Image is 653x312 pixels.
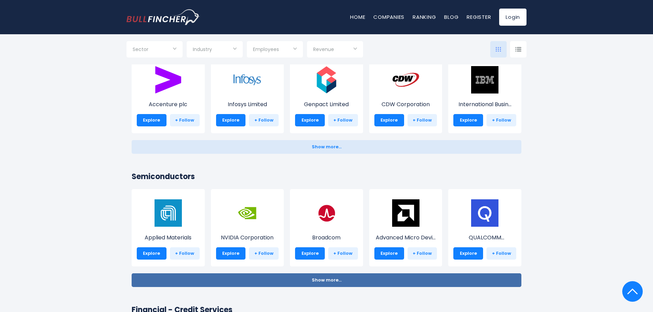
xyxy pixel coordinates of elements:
[295,79,358,109] a: Genpact Limited
[234,199,261,227] img: NVDA.png
[392,199,419,227] img: AMD.png
[132,273,521,287] button: Show more...
[137,212,200,242] a: Applied Materials
[374,100,437,109] p: CDW Corporation
[126,9,200,25] a: Go to homepage
[374,114,404,126] a: Explore
[471,199,498,227] img: QCOM.png
[515,47,521,52] img: icon-comp-list-view.svg
[216,114,246,126] a: Explore
[374,79,437,109] a: CDW Corporation
[467,13,491,21] a: Register
[413,13,436,21] a: Ranking
[313,66,340,93] img: G.png
[216,79,279,109] a: Infosys Limited
[234,66,261,93] img: INFY.png
[471,66,498,93] img: IBM.png
[249,114,279,126] a: + Follow
[487,114,516,126] a: + Follow
[216,100,279,109] p: Infosys Limited
[295,212,358,242] a: Broadcom
[487,247,516,260] a: + Follow
[453,212,516,242] a: QUALCOMM Incorporat...
[216,234,279,242] p: NVIDIA Corporation
[374,247,404,260] a: Explore
[408,247,437,260] a: + Follow
[453,100,516,109] p: International Business Machines Corporation
[499,9,527,26] a: Login
[313,44,357,56] input: Selection
[496,47,501,52] img: icon-comp-grid.svg
[453,114,483,126] a: Explore
[132,171,521,182] h2: Semiconductors
[392,66,419,93] img: CDW.png
[453,79,516,109] a: International Busin...
[253,44,297,56] input: Selection
[373,13,404,21] a: Companies
[137,234,200,242] p: Applied Materials
[328,114,358,126] a: + Follow
[155,66,182,93] img: ACN.png
[374,212,437,242] a: Advanced Micro Devi...
[453,247,483,260] a: Explore
[313,199,340,227] img: AVGO.png
[312,145,342,150] span: Show more...
[295,114,325,126] a: Explore
[137,79,200,109] a: Accenture plc
[313,46,334,52] span: Revenue
[155,199,182,227] img: AMAT.png
[193,44,237,56] input: Selection
[126,9,200,25] img: bullfincher logo
[137,114,166,126] a: Explore
[295,247,325,260] a: Explore
[249,247,279,260] a: + Follow
[328,247,358,260] a: + Follow
[444,13,458,21] a: Blog
[295,100,358,109] p: Genpact Limited
[374,234,437,242] p: Advanced Micro Devices
[295,234,358,242] p: Broadcom
[133,44,176,56] input: Selection
[453,234,516,242] p: QUALCOMM Incorporated
[132,140,521,154] button: Show more...
[216,212,279,242] a: NVIDIA Corporation
[193,46,212,52] span: Industry
[170,247,200,260] a: + Follow
[137,247,166,260] a: Explore
[408,114,437,126] a: + Follow
[137,100,200,109] p: Accenture plc
[253,46,279,52] span: Employees
[133,46,148,52] span: Sector
[350,13,365,21] a: Home
[312,278,342,283] span: Show more...
[170,114,200,126] a: + Follow
[216,247,246,260] a: Explore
